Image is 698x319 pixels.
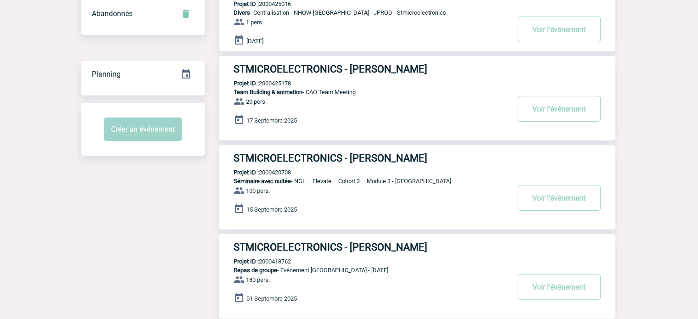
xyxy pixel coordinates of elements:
[246,38,263,45] span: [DATE]
[246,19,263,26] span: 1 pers.
[219,178,509,185] p: - NGL – Elevate – Cohort 3 – Module 3 - [GEOGRAPHIC_DATA]
[219,169,291,176] p: 2000420708
[219,0,291,7] p: 2000425016
[219,9,509,16] p: - Centralisation - NHOW [GEOGRAPHIC_DATA] - JPROD - Stmicroelectronics
[246,117,297,124] span: 17 Septembre 2025
[234,9,250,16] span: Divers
[246,276,270,283] span: 180 pers.
[219,258,291,265] p: 2000418762
[234,63,509,75] h3: STMICROELECTRONICS - [PERSON_NAME]
[92,70,121,78] span: Planning
[219,80,291,87] p: 2000425178
[246,187,270,194] span: 100 pers.
[81,61,205,88] div: Retrouvez ici tous vos événements organisés par date et état d'avancement
[518,185,601,211] button: Voir l'événement
[234,0,259,7] b: Projet ID :
[234,178,291,185] span: Séminaire avec nuitée
[518,17,601,42] button: Voir l'événement
[219,89,509,95] p: - CAO Team Meeting
[234,241,509,253] h3: STMICROELECTRONICS - [PERSON_NAME]
[81,60,205,87] a: Planning
[219,152,615,164] a: STMICROELECTRONICS - [PERSON_NAME]
[219,241,615,253] a: STMICROELECTRONICS - [PERSON_NAME]
[234,89,302,95] span: Team Building & animation
[518,96,601,122] button: Voir l'événement
[246,98,267,105] span: 20 pers.
[219,267,509,274] p: - Evénement [GEOGRAPHIC_DATA] - [DATE]
[234,267,277,274] span: Repas de groupe
[246,295,297,302] span: 01 Septembre 2025
[92,9,133,18] span: Abandonnés
[246,206,297,213] span: 15 Septembre 2025
[234,258,259,265] b: Projet ID :
[219,63,615,75] a: STMICROELECTRONICS - [PERSON_NAME]
[518,274,601,300] button: Voir l'événement
[104,118,182,141] button: Créer un événement
[234,152,509,164] h3: STMICROELECTRONICS - [PERSON_NAME]
[234,169,259,176] b: Projet ID :
[234,80,259,87] b: Projet ID :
